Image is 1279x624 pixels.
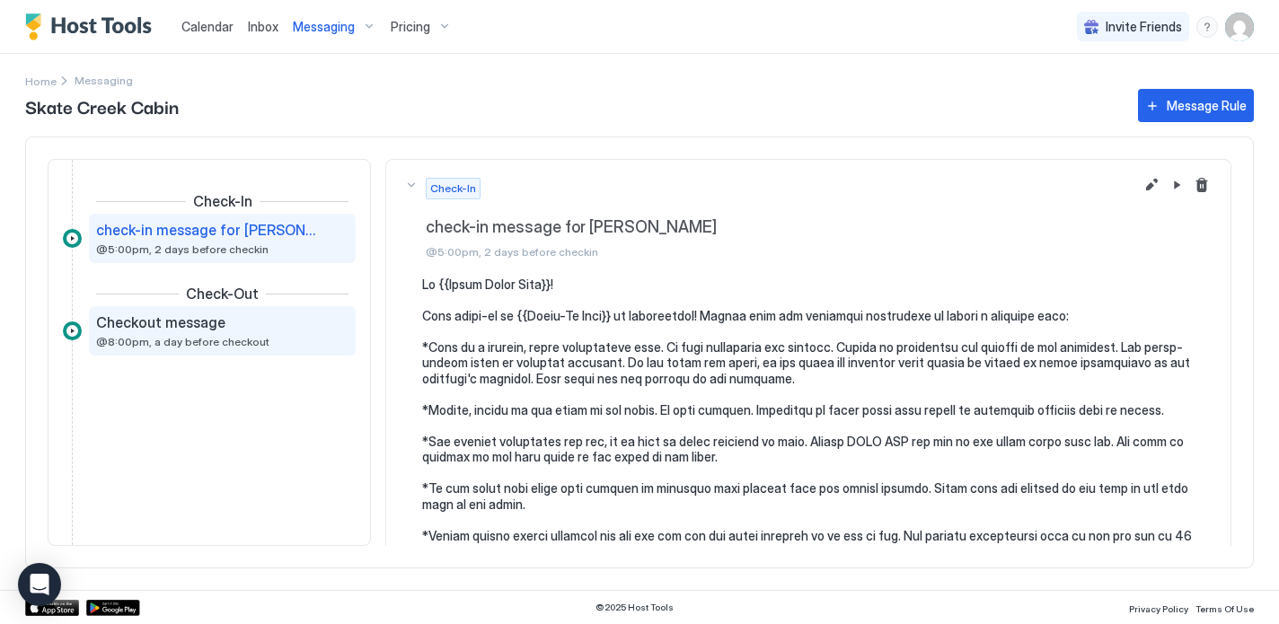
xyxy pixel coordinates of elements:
a: Calendar [181,17,234,36]
span: Privacy Policy [1129,603,1188,614]
a: Privacy Policy [1129,598,1188,617]
div: Breadcrumb [25,71,57,90]
div: menu [1196,16,1218,38]
button: Message Rule [1138,89,1254,122]
span: Calendar [181,19,234,34]
span: Pricing [391,19,430,35]
button: Delete message rule [1191,174,1213,196]
span: Check-In [193,192,252,210]
button: Edit message rule [1141,174,1162,196]
span: Check-In [430,180,476,197]
span: Check-Out [186,285,259,303]
span: Invite Friends [1106,19,1182,35]
a: Inbox [248,17,278,36]
span: Breadcrumb [75,74,133,87]
span: @5:00pm, 2 days before checkin [426,245,1213,259]
span: check-in message for [PERSON_NAME] [96,221,320,239]
a: Terms Of Use [1195,598,1254,617]
span: Checkout message [96,313,225,331]
span: @5:00pm, 2 days before checkin [96,242,269,256]
span: © 2025 Host Tools [595,602,674,613]
div: Open Intercom Messenger [18,563,61,606]
span: Skate Creek Cabin [25,92,1120,119]
span: check-in message for [PERSON_NAME] [426,217,1213,238]
button: Pause Message Rule [1166,174,1187,196]
span: @8:00pm, a day before checkout [96,335,269,348]
span: Messaging [293,19,355,35]
a: Google Play Store [86,600,140,616]
a: Host Tools Logo [25,13,160,40]
button: Check-Incheck-in message for [PERSON_NAME]@5:00pm, 2 days before checkin [386,160,1230,277]
a: Home [25,71,57,90]
span: Home [25,75,57,88]
a: App Store [25,600,79,616]
span: Terms Of Use [1195,603,1254,614]
span: Inbox [248,19,278,34]
div: Message Rule [1167,96,1247,115]
div: User profile [1225,13,1254,41]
